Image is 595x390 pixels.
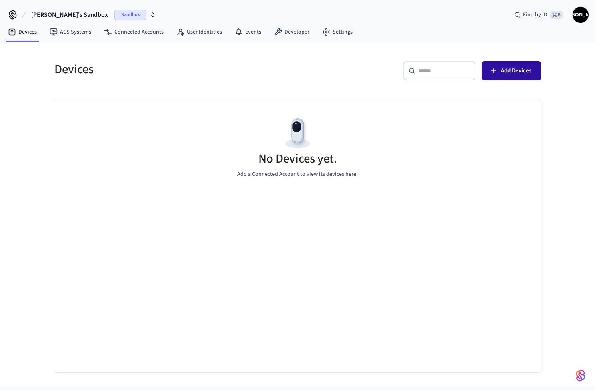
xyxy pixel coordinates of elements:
a: Connected Accounts [98,25,170,39]
span: [PERSON_NAME] [573,8,588,22]
button: Add Devices [482,61,541,80]
a: Devices [2,25,43,39]
span: [PERSON_NAME]'s Sandbox [31,10,108,20]
span: Sandbox [114,10,146,20]
a: Settings [316,25,359,39]
h5: Devices [54,61,293,78]
a: Developer [268,25,316,39]
img: SeamLogoGradient.69752ec5.svg [576,369,585,382]
img: Devices Empty State [280,115,316,151]
a: User Identities [170,25,228,39]
a: ACS Systems [43,25,98,39]
button: [PERSON_NAME] [573,7,589,23]
span: ⌘ K [550,11,563,19]
p: Add a Connected Account to view its devices here! [237,170,358,179]
a: Events [228,25,268,39]
h5: No Devices yet. [258,151,337,167]
span: Find by ID [523,11,547,19]
span: Add Devices [501,66,531,76]
div: Find by ID⌘ K [508,8,569,22]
